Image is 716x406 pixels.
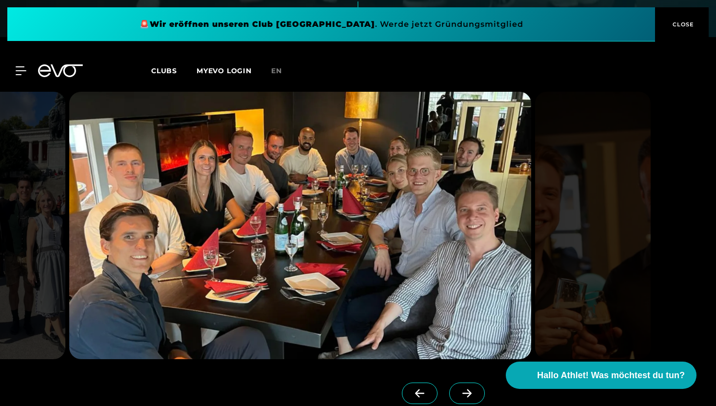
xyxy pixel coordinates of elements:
[670,20,694,29] span: CLOSE
[69,92,531,359] img: evofitness
[535,92,651,359] img: evofitness
[537,369,685,382] span: Hallo Athlet! Was möchtest du tun?
[655,7,709,41] button: CLOSE
[271,65,294,77] a: en
[506,362,696,389] button: Hallo Athlet! Was möchtest du tun?
[197,66,252,75] a: MYEVO LOGIN
[151,66,197,75] a: Clubs
[151,66,177,75] span: Clubs
[271,66,282,75] span: en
